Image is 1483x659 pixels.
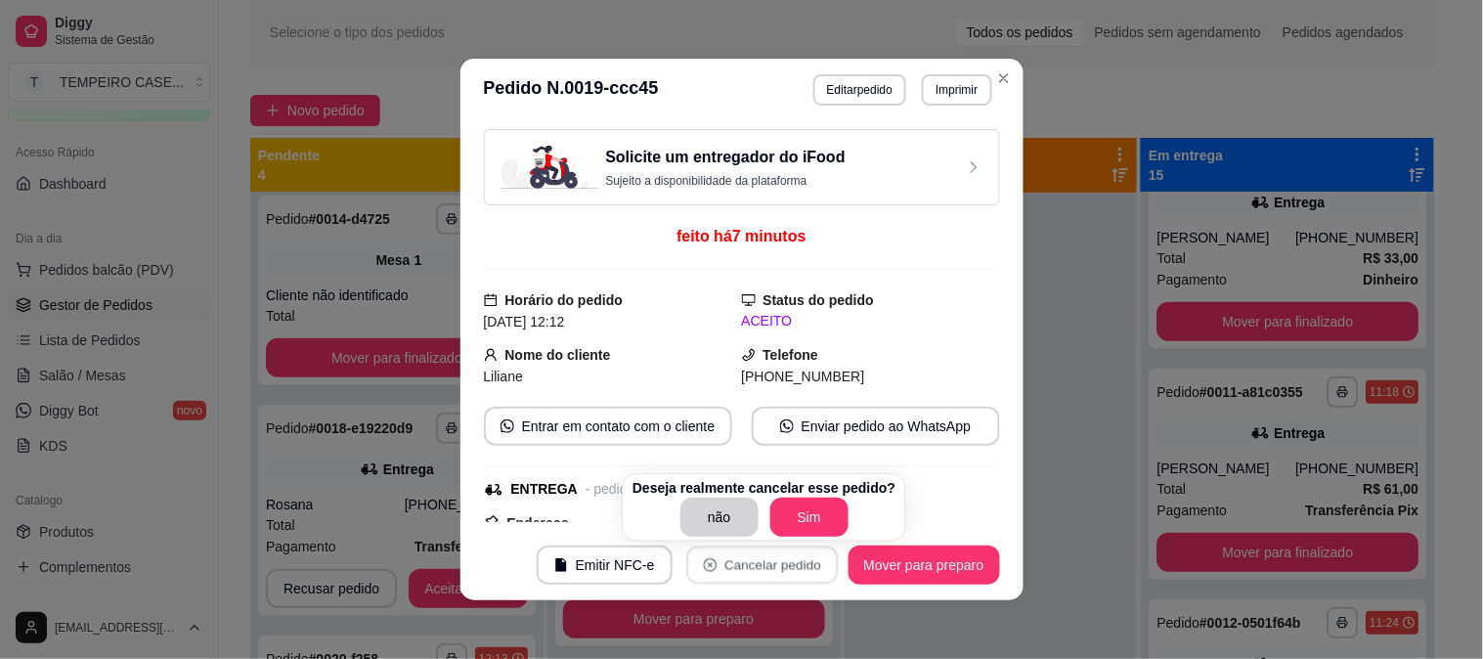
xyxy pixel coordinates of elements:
button: close-circleCancelar pedido [686,547,838,585]
span: whats-app [780,419,794,433]
span: pushpin [484,514,500,530]
button: Imprimir [922,74,991,106]
strong: Status do pedido [763,292,875,308]
strong: Nome do cliente [505,347,611,363]
div: ACEITO [742,311,1000,331]
span: close-circle [703,558,717,572]
button: fileEmitir NFC-e [537,546,673,585]
h3: Pedido N. 0019-ccc45 [484,74,659,106]
strong: Telefone [763,347,819,363]
p: Deseja realmente cancelar esse pedido? [632,478,895,498]
img: delivery-image [501,146,598,189]
strong: Endereço [507,515,570,531]
p: Sujeito a disponibilidade da plataforma [606,173,846,189]
button: whats-appEnviar pedido ao WhatsApp [752,407,1000,446]
button: Editarpedido [813,74,906,106]
span: [PHONE_NUMBER] [742,369,865,384]
span: feito há 7 minutos [676,228,806,244]
span: file [554,558,568,572]
span: whats-app [501,419,514,433]
span: user [484,348,498,362]
h3: Solicite um entregador do iFood [606,146,846,169]
span: phone [742,348,756,362]
button: não [680,498,759,537]
span: Liliane [484,369,523,384]
button: Close [988,63,1020,94]
span: calendar [484,293,498,307]
button: Sim [770,498,849,537]
span: desktop [742,293,756,307]
button: Mover para preparo [849,546,1000,585]
div: ENTREGA [511,479,578,500]
button: whats-appEntrar em contato com o cliente [484,407,732,446]
div: - pedido pelo balcão [586,479,709,500]
strong: Horário do pedido [505,292,624,308]
span: [DATE] 12:12 [484,314,565,329]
